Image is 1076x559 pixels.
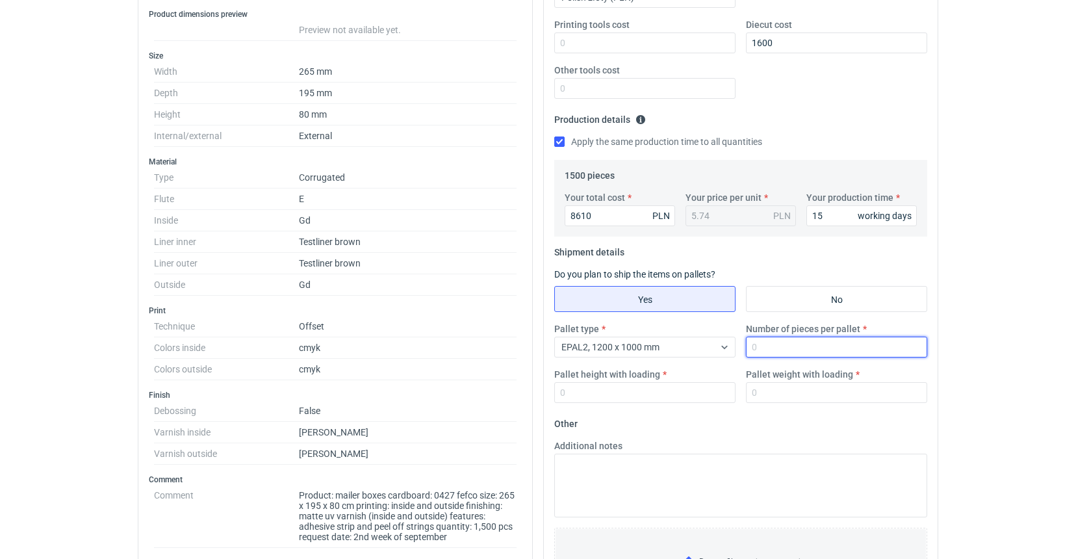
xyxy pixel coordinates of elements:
[154,274,299,296] dt: Outside
[154,443,299,465] dt: Varnish outside
[554,64,620,77] label: Other tools cost
[554,269,715,279] label: Do you plan to ship the items on pallets?
[299,231,517,253] dd: Testliner brown
[554,286,736,312] label: Yes
[154,188,299,210] dt: Flute
[299,422,517,443] dd: [PERSON_NAME]
[746,32,927,53] input: 0
[149,9,522,19] h3: Product dimensions preview
[554,135,762,148] label: Apply the same production time to all quantities
[299,61,517,83] dd: 265 mm
[154,104,299,125] dt: Height
[154,83,299,104] dt: Depth
[154,359,299,380] dt: Colors outside
[299,485,517,548] dd: Product: mailer boxes cardboard: 0427 fefco size: 265 x 195 x 80 cm printing: inside and outside ...
[554,242,624,257] legend: Shipment details
[154,316,299,337] dt: Technique
[299,210,517,231] dd: Gd
[554,78,736,99] input: 0
[299,359,517,380] dd: cmyk
[806,191,893,204] label: Your production time
[746,337,927,357] input: 0
[554,109,646,125] legend: Production details
[154,61,299,83] dt: Width
[565,191,625,204] label: Your total cost
[652,209,670,222] div: PLN
[858,209,912,222] div: working days
[154,485,299,548] dt: Comment
[746,368,853,381] label: Pallet weight with loading
[299,274,517,296] dd: Gd
[773,209,791,222] div: PLN
[149,474,522,485] h3: Comment
[299,125,517,147] dd: External
[806,205,917,226] input: 0
[299,25,401,35] span: Preview not available yet.
[746,286,927,312] label: No
[554,322,599,335] label: Pallet type
[554,413,578,429] legend: Other
[746,18,792,31] label: Diecut cost
[149,51,522,61] h3: Size
[746,382,927,403] input: 0
[149,157,522,167] h3: Material
[554,439,622,452] label: Additional notes
[554,18,630,31] label: Printing tools cost
[299,316,517,337] dd: Offset
[154,125,299,147] dt: Internal/external
[154,167,299,188] dt: Type
[299,253,517,274] dd: Testliner brown
[154,253,299,274] dt: Liner outer
[565,165,615,181] legend: 1500 pieces
[561,342,660,352] span: EPAL2, 1200 x 1000 mm
[149,305,522,316] h3: Print
[565,205,675,226] input: 0
[299,400,517,422] dd: False
[554,32,736,53] input: 0
[154,210,299,231] dt: Inside
[154,422,299,443] dt: Varnish inside
[154,400,299,422] dt: Debossing
[154,231,299,253] dt: Liner inner
[554,368,660,381] label: Pallet height with loading
[685,191,762,204] label: Your price per unit
[554,382,736,403] input: 0
[154,337,299,359] dt: Colors inside
[299,337,517,359] dd: cmyk
[299,83,517,104] dd: 195 mm
[299,167,517,188] dd: Corrugated
[746,322,860,335] label: Number of pieces per pallet
[149,390,522,400] h3: Finish
[299,188,517,210] dd: E
[299,104,517,125] dd: 80 mm
[299,443,517,465] dd: [PERSON_NAME]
